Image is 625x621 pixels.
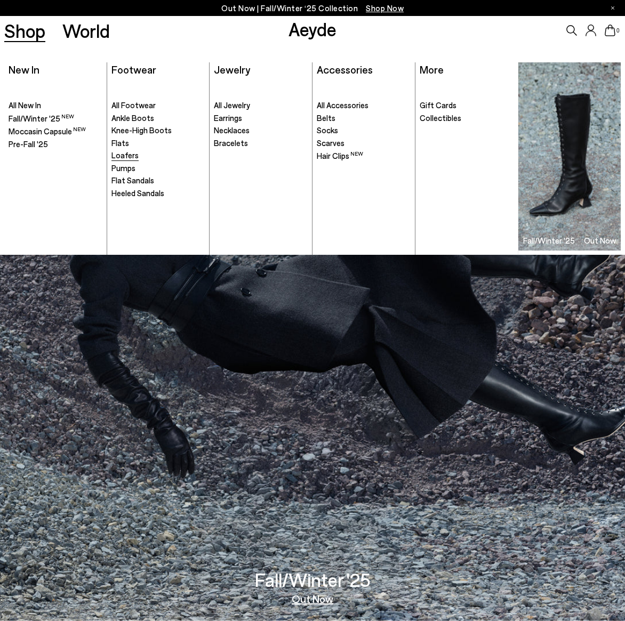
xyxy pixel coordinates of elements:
span: All Accessories [317,100,368,110]
a: Flat Sandals [111,175,205,186]
a: All New In [9,100,102,111]
h3: Fall/Winter '25 [255,570,371,589]
span: Gift Cards [420,100,456,110]
span: Collectibles [420,113,461,123]
h3: Out Now [584,237,616,245]
a: Ankle Boots [111,113,205,124]
a: Jewelry [214,63,250,76]
a: Moccasin Capsule [9,126,102,137]
a: Loafers [111,150,205,161]
a: Footwear [111,63,156,76]
span: Flats [111,138,129,148]
span: Necklaces [214,125,250,135]
a: Socks [317,125,410,136]
span: Fall/Winter '25 [9,114,74,123]
a: Knee-High Boots [111,125,205,136]
a: Accessories [317,63,373,76]
span: Bracelets [214,138,248,148]
span: Ankle Boots [111,113,154,123]
span: Pumps [111,163,135,173]
a: Flats [111,138,205,149]
a: All Accessories [317,100,410,111]
a: 0 [605,25,615,36]
a: All Jewelry [214,100,307,111]
span: Hair Clips [317,151,363,160]
a: Bracelets [214,138,307,149]
a: Belts [317,113,410,124]
a: Heeled Sandals [111,188,205,199]
span: Flat Sandals [111,175,154,185]
span: Heeled Sandals [111,188,164,198]
a: Pre-Fall '25 [9,139,102,150]
a: Fall/Winter '25 Out Now [518,62,621,251]
span: Belts [317,113,335,123]
a: Hair Clips [317,150,410,162]
span: Loafers [111,150,139,160]
span: All Footwear [111,100,156,110]
span: Knee-High Boots [111,125,172,135]
a: Pumps [111,163,205,174]
span: All Jewelry [214,100,250,110]
span: Moccasin Capsule [9,126,86,136]
span: Earrings [214,113,242,123]
a: All Footwear [111,100,205,111]
a: Gift Cards [420,100,514,111]
span: Socks [317,125,338,135]
a: Scarves [317,138,410,149]
span: Pre-Fall '25 [9,139,48,149]
p: Out Now | Fall/Winter ‘25 Collection [221,2,404,15]
a: World [62,21,110,40]
a: New In [9,63,39,76]
a: Aeyde [289,18,336,40]
span: All New In [9,100,41,110]
a: Out Now [292,593,333,604]
span: Scarves [317,138,344,148]
img: Group_1295_900x.jpg [518,62,621,251]
span: Navigate to /collections/new-in [366,3,404,13]
a: Shop [4,21,45,40]
a: Earrings [214,113,307,124]
h3: Fall/Winter '25 [523,237,575,245]
span: 0 [615,28,621,34]
a: Collectibles [420,113,514,124]
a: More [420,63,444,76]
a: Necklaces [214,125,307,136]
a: Fall/Winter '25 [9,113,102,124]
